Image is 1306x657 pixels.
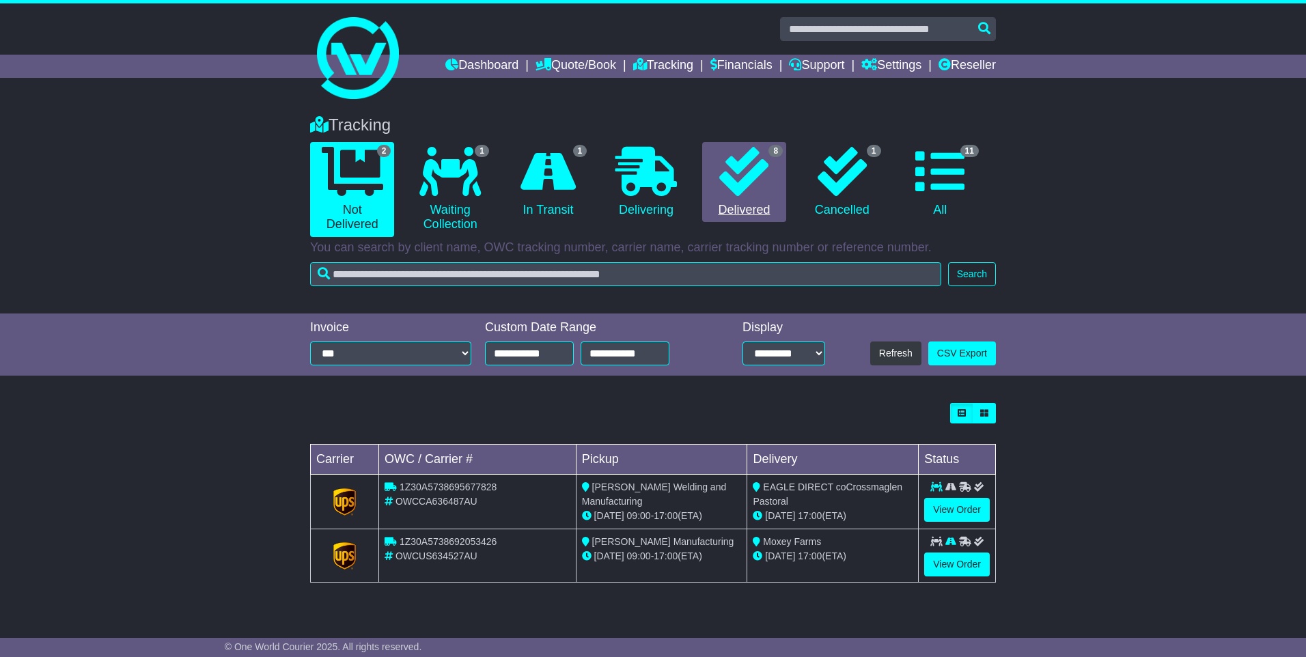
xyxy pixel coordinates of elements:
a: Delivering [604,142,688,223]
span: 17:00 [798,550,822,561]
div: Invoice [310,320,471,335]
td: Pickup [576,445,747,475]
a: Tracking [633,55,693,78]
button: Refresh [870,341,921,365]
span: 1Z30A5738692053426 [400,536,497,547]
span: Moxey Farms [763,536,821,547]
div: (ETA) [753,509,913,523]
a: View Order [924,498,990,522]
a: Reseller [939,55,996,78]
a: Financials [710,55,773,78]
a: CSV Export [928,341,996,365]
span: 1 [867,145,881,157]
span: [PERSON_NAME] Manufacturing [592,536,734,547]
span: 09:00 [627,550,651,561]
td: OWC / Carrier # [379,445,576,475]
span: OWCUS634527AU [395,550,477,561]
div: - (ETA) [582,549,742,563]
span: 1 [573,145,587,157]
td: Carrier [311,445,379,475]
span: [PERSON_NAME] Welding and Manufacturing [582,481,727,507]
a: 1 Cancelled [800,142,884,223]
span: 17:00 [654,550,678,561]
img: GetCarrierServiceLogo [333,542,357,570]
div: - (ETA) [582,509,742,523]
div: Display [742,320,825,335]
span: [DATE] [765,550,795,561]
span: 11 [960,145,979,157]
span: 09:00 [627,510,651,521]
span: EAGLE DIRECT coCrossmaglen Pastoral [753,481,902,507]
span: OWCCA636487AU [395,496,477,507]
td: Delivery [747,445,919,475]
img: GetCarrierServiceLogo [333,488,357,516]
a: 2 Not Delivered [310,142,394,237]
a: 11 All [898,142,982,223]
div: (ETA) [753,549,913,563]
td: Status [919,445,996,475]
span: 1 [475,145,489,157]
span: [DATE] [594,510,624,521]
div: Custom Date Range [485,320,704,335]
span: [DATE] [765,510,795,521]
a: 8 Delivered [702,142,786,223]
a: View Order [924,553,990,576]
a: Support [789,55,844,78]
button: Search [948,262,996,286]
a: 1 In Transit [506,142,590,223]
span: 17:00 [654,510,678,521]
span: 2 [377,145,391,157]
a: Dashboard [445,55,518,78]
span: 8 [768,145,783,157]
a: Settings [861,55,921,78]
span: © One World Courier 2025. All rights reserved. [225,641,422,652]
span: 1Z30A5738695677828 [400,481,497,492]
div: Tracking [303,115,1003,135]
span: [DATE] [594,550,624,561]
a: 1 Waiting Collection [408,142,492,237]
span: 17:00 [798,510,822,521]
p: You can search by client name, OWC tracking number, carrier name, carrier tracking number or refe... [310,240,996,255]
a: Quote/Book [536,55,616,78]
